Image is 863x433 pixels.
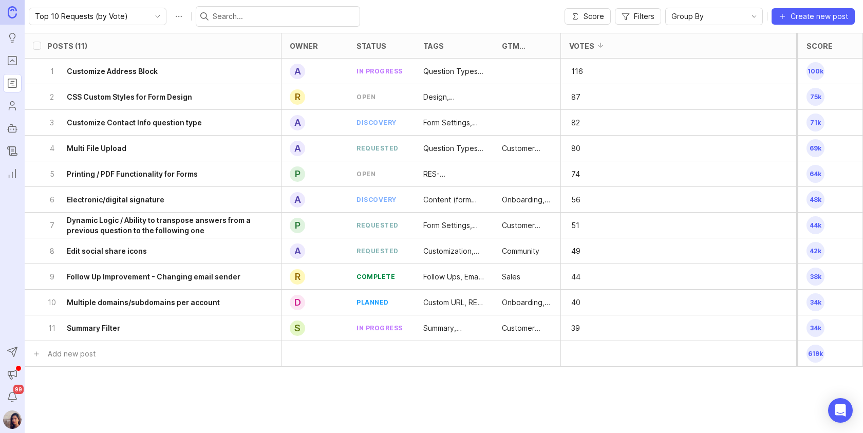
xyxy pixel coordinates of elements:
[357,42,386,50] div: status
[67,118,202,128] h6: Customize Contact Info question type
[67,143,126,154] h6: Multi File Upload
[423,323,485,333] div: Summary, Analytics, RES-Marketing Intelligence, RES-Insights, RES-Unsure, Q3 2025 Top 15
[569,141,601,156] p: 80
[502,246,539,256] p: Community
[67,246,147,256] h6: Edit social share icons
[423,195,485,205] div: Content (form creation), RES-Unsure, RES-Integrations, Q3 2025 Top 15, RES-Question Type
[47,84,252,109] button: 2CSS Custom Styles for Form Design
[806,268,824,286] span: 38k
[423,92,485,102] p: Design, Customization, RES-Branding & Customization, RES-Design, Q3 2025 Top 15
[47,110,252,135] button: 3Customize Contact Info question type
[423,143,485,154] div: Question Types, File Upload, RES-Question Type, RES-Limitations, RES-Import/Export, Q3 2025 Top 15
[569,90,601,104] p: 87
[423,272,485,282] p: Follow Ups, Email, RES-Sharing/Distribution, Additional Capability, RES-Follow Ups, RES-Follow-Up...
[67,66,158,77] h6: Customize Address Block
[569,116,601,130] p: 82
[806,191,824,209] span: 48k
[357,324,403,332] div: in progress
[502,42,540,50] div: GTM Owner
[423,118,485,128] p: Form Settings, Contact Block, Contact Block, Builder, RES-Question Type, RES-Localization, RES-Co...
[569,218,601,233] p: 51
[806,42,833,50] div: Score
[357,298,389,307] div: planned
[806,62,824,80] span: 100k
[502,220,552,231] div: Customer Success
[47,264,252,289] button: 9Follow Up Improvement - Changing email sender
[423,42,444,50] div: tags
[67,92,192,102] h6: CSS Custom Styles for Form Design
[3,410,22,429] img: Leigh Smith
[67,297,220,308] h6: Multiple domains/subdomains per account
[13,385,24,394] span: 99
[502,272,520,282] p: Sales
[569,321,601,335] p: 39
[357,272,395,281] div: complete
[290,218,305,233] div: P
[806,114,824,131] span: 71k
[3,119,22,138] a: Autopilot
[47,195,57,205] p: 6
[806,216,824,234] span: 44k
[502,323,552,333] p: Customer Success
[47,246,57,256] p: 8
[746,12,762,21] svg: toggle icon
[828,398,853,423] div: Open Intercom Messenger
[806,345,824,363] span: 619k
[47,187,252,212] button: 6Electronic/digital signature
[3,29,22,47] a: Ideas
[67,323,120,333] h6: Summary Filter
[47,272,57,282] p: 9
[423,246,485,256] p: Customization, RES-Sharing/Distribution, Quick Win, Q3 2025 Top 15
[47,238,252,263] button: 8Edit social share icons
[171,8,187,25] button: Roadmap options
[423,169,485,179] p: RES-Import/Export, Customization, RES-Sharing/Distribution, RES-Unsure, Content (form creation), ...
[3,51,22,70] a: Portal
[290,115,305,130] div: A
[290,42,318,50] div: owner
[423,66,485,77] p: Question Types, Contact Block, Respondent Experience, RES-Question Type, RES-Contact Info Block, ...
[671,11,704,22] span: Group By
[48,348,96,360] div: Add new post
[357,67,403,76] div: in progress
[634,11,654,22] span: Filters
[502,297,552,308] p: Onboarding, Customer Success, Sales
[47,297,57,308] p: 10
[67,215,252,236] h6: Dynamic Logic / Ability to transpose answers from a previous question to the following one
[584,11,604,22] span: Score
[806,165,824,183] span: 64k
[67,169,198,179] h6: Printing / PDF Functionality for Forms
[47,315,252,341] button: 11Summary Filter
[3,164,22,183] a: Reporting
[3,343,22,361] button: Send to Autopilot
[791,11,848,22] span: Create new post
[290,141,305,156] div: A
[423,297,485,308] p: Custom URL, RES-Admin, RES-Branding & Customization, RES-Unsure, Q3 2025 Top 15
[357,247,399,255] div: requested
[3,97,22,115] a: Users
[569,244,601,258] p: 49
[47,290,252,315] button: 10Multiple domains/subdomains per account
[569,42,594,50] div: Votes
[47,66,57,77] p: 1
[8,6,17,18] img: Canny Home
[565,8,611,25] button: Score
[569,167,601,181] p: 74
[502,143,552,154] p: Customer Success, Community
[290,269,305,285] div: R
[357,144,399,153] div: requested
[569,270,601,284] p: 44
[290,89,305,105] div: R
[290,64,305,79] div: A
[357,118,397,127] div: discovery
[290,295,305,310] div: D
[423,220,485,231] div: Form Settings, RES-Question Type, Logic, RES-Logic & Branching, Q3 2025 Top 15
[569,193,601,207] p: 56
